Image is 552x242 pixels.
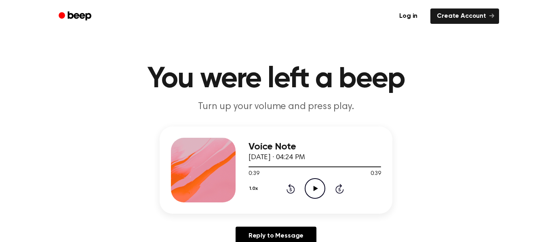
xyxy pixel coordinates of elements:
h1: You were left a beep [69,65,483,94]
a: Log in [391,7,426,25]
a: Beep [53,8,99,24]
p: Turn up your volume and press play. [121,100,431,114]
span: 0:39 [371,170,381,178]
span: 0:39 [249,170,259,178]
a: Create Account [430,8,499,24]
h3: Voice Note [249,141,381,152]
button: 1.0x [249,182,261,196]
span: [DATE] · 04:24 PM [249,154,305,161]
